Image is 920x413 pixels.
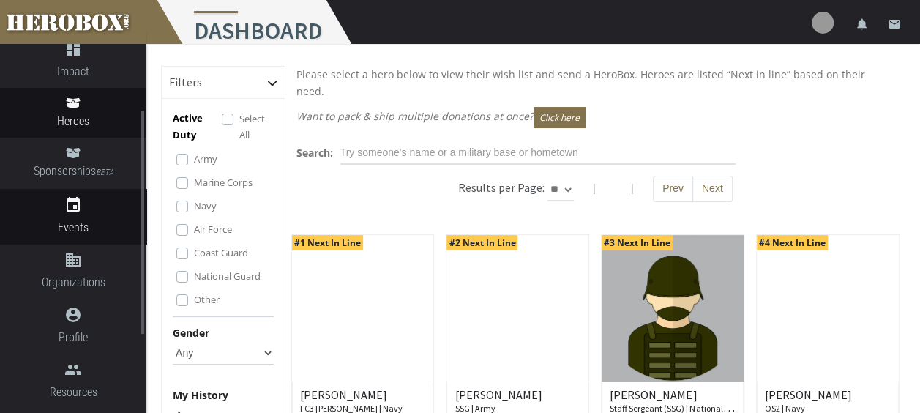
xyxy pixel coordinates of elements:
[534,107,586,128] button: Click here
[292,235,363,250] span: #1 Next In Line
[173,387,228,403] label: My History
[194,221,232,237] label: Air Force
[194,245,248,261] label: Coast Guard
[169,76,202,89] h6: Filters
[446,235,517,250] span: #2 Next In Line
[194,198,217,214] label: Navy
[629,181,635,195] span: |
[591,181,597,195] span: |
[692,176,733,202] button: Next
[173,324,209,341] label: Gender
[239,111,273,143] label: Select All
[602,235,673,250] span: #3 Next In Line
[194,268,261,284] label: National Guard
[856,18,869,31] i: notifications
[296,144,333,161] label: Search:
[757,235,828,250] span: #4 Next In Line
[340,141,736,165] input: Try someone's name or a military base or hometown
[812,12,834,34] img: user-image
[888,18,901,31] i: email
[653,176,693,202] button: Prev
[296,66,895,100] p: Please select a hero below to view their wish list and send a HeroBox. Heroes are listed “Next in...
[194,174,253,190] label: Marine Corps
[296,107,895,128] p: Want to pack & ship multiple donations at once?
[458,180,545,195] h6: Results per Page:
[96,168,113,177] small: BETA
[173,110,222,144] p: Active Duty
[194,151,217,167] label: Army
[194,291,220,308] label: Other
